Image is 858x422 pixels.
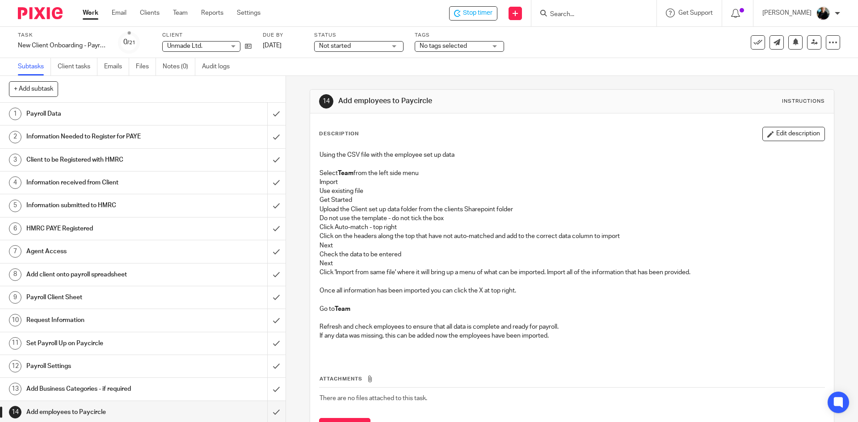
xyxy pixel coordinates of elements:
[320,259,824,268] p: Next
[112,8,126,17] a: Email
[263,32,303,39] label: Due by
[26,268,181,281] h1: Add client onto payroll spreadsheet
[202,58,236,75] a: Audit logs
[320,305,824,313] p: Go to
[319,130,359,138] p: Description
[678,10,713,16] span: Get Support
[26,405,181,419] h1: Add employees to Paycircle
[9,131,21,143] div: 2
[26,107,181,121] h1: Payroll Data
[320,376,362,381] span: Attachments
[18,32,107,39] label: Task
[237,8,261,17] a: Settings
[9,222,21,235] div: 6
[136,58,156,75] a: Files
[263,42,282,49] span: [DATE]
[26,245,181,258] h1: Agent Access
[18,41,107,50] div: New Client Onboarding - Payroll Paycircle
[319,43,351,49] span: Not started
[9,360,21,372] div: 12
[104,58,129,75] a: Emails
[449,6,497,21] div: Unmade Ltd. - New Client Onboarding - Payroll Paycircle
[319,94,333,109] div: 14
[9,337,21,350] div: 11
[320,223,824,232] p: Click Auto-match - top right
[314,32,404,39] label: Status
[9,154,21,166] div: 3
[320,241,824,250] p: Next
[9,383,21,395] div: 13
[167,43,202,49] span: Unmade Ltd.
[9,291,21,304] div: 9
[762,127,825,141] button: Edit description
[26,199,181,212] h1: Information submitted to HMRC
[9,81,58,96] button: + Add subtask
[320,187,824,196] p: Use existing file
[58,58,97,75] a: Client tasks
[463,8,492,18] span: Stop timer
[9,245,21,258] div: 7
[173,8,188,17] a: Team
[26,291,181,304] h1: Payroll Client Sheet
[9,200,21,212] div: 5
[320,395,427,401] span: There are no files attached to this task.
[18,7,63,19] img: Pixie
[140,8,160,17] a: Clients
[320,286,824,295] p: Once all information has been imported you can click the X at top right.
[18,58,51,75] a: Subtasks
[127,40,135,45] small: /21
[320,150,824,159] p: Using the CSV file with the employee set up data
[9,176,21,189] div: 4
[9,108,21,120] div: 1
[26,359,181,373] h1: Payroll Settings
[83,8,98,17] a: Work
[320,205,824,214] p: Upload the Client set up data folder from the clients Sharepoint folder
[320,268,824,277] p: Click 'Import from same file' where it will bring up a menu of what can be imported. Import all o...
[320,322,824,331] p: Refresh and check employees to ensure that all data is complete and ready for payroll.
[9,314,21,326] div: 10
[162,32,252,39] label: Client
[320,196,824,205] p: Get Started
[338,170,353,176] strong: Team
[26,313,181,327] h1: Request Information
[320,169,824,178] p: Select from the left side menu
[320,178,824,187] p: Import
[415,32,504,39] label: Tags
[335,306,350,312] strong: Team
[9,406,21,418] div: 14
[201,8,223,17] a: Reports
[9,268,21,281] div: 8
[782,98,825,105] div: Instructions
[26,337,181,350] h1: Set Payroll Up on Paycircle
[26,176,181,189] h1: Information received from Client
[816,6,830,21] img: nicky-partington.jpg
[320,232,824,241] p: Click on the headers along the top that have not auto-matched and add to the correct data column ...
[338,96,591,106] h1: Add employees to Paycircle
[320,214,824,223] p: Do not use the template - do not tick the box
[26,153,181,167] h1: Client to be Registered with HMRC
[26,222,181,235] h1: HMRC PAYE Registered
[420,43,467,49] span: No tags selected
[26,382,181,396] h1: Add Business Categories - if required
[123,37,135,47] div: 0
[320,250,824,259] p: Check the data to be entered
[549,11,630,19] input: Search
[163,58,195,75] a: Notes (0)
[320,331,824,340] p: If any data was missing, this can be added now the employees have been imported.
[762,8,812,17] p: [PERSON_NAME]
[26,130,181,143] h1: Information Needed to Register for PAYE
